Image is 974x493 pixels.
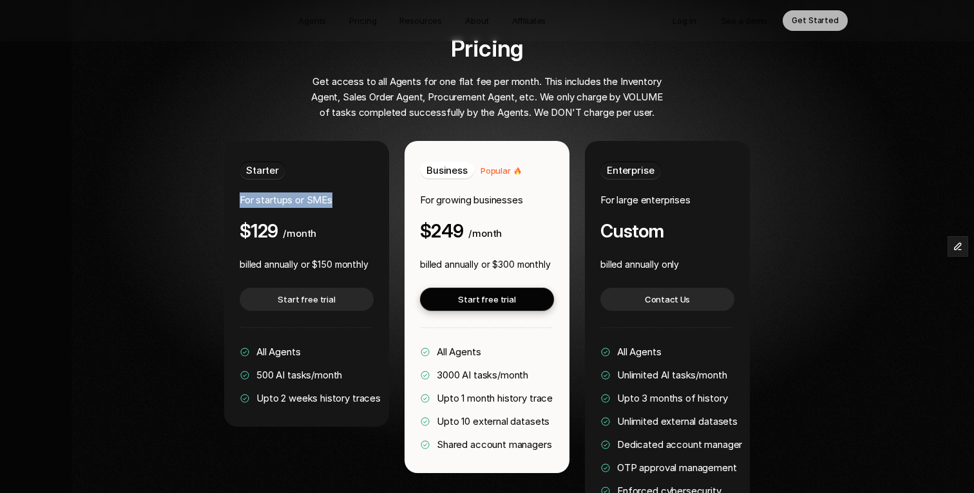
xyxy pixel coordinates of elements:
span: Upto 10 external datasets [437,415,549,427]
span: Dedicated account manager [617,438,742,451]
a: Start free trial [240,288,374,311]
span: OTP approval management [617,461,737,474]
span: Upto 3 months of history [617,392,727,404]
span: All Agents [437,346,481,358]
a: Get Started [783,10,848,31]
p: Contact Us [645,293,691,306]
span: /month [468,227,502,239]
a: Resources [392,10,450,31]
span: All Agents [617,346,662,358]
h4: Custom [600,221,664,241]
span: /month [283,227,316,239]
span: Get access to all Agents for one flat fee per month. This includes the Inventory Agent, Sales Ord... [311,75,665,118]
a: Affiliates [504,10,554,31]
a: Log in [664,10,705,31]
a: See a demo [712,10,777,31]
p: billed annually or $150 monthly [240,257,368,272]
span: Unlimited AI tasks/month [617,369,727,381]
span: All Agents [256,346,301,358]
a: Agents [291,10,334,31]
p: Agents [298,14,326,27]
p: Start free trial [278,293,336,306]
span: Upto 2 weeks history traces [256,392,381,404]
span: Starter [246,164,279,176]
h4: $129 [240,221,278,241]
p: billed annually only [600,257,679,272]
span: Shared account managers [437,438,552,451]
span: Business [426,164,468,176]
p: Get Started [792,14,839,27]
a: Pricing [341,10,384,31]
span: Enterprise [607,164,654,176]
p: Resources [399,14,442,27]
span: Popular [481,165,511,176]
a: About [457,10,496,31]
p: Start free trial [458,293,516,306]
p: See a demo [721,14,768,27]
span: Upto 1 month history trace [437,392,553,404]
p: Affiliates [512,14,546,27]
p: Pricing [349,14,376,27]
span: For large enterprises [600,194,691,206]
span: Unlimited external datasets [617,415,738,427]
button: Edit Framer Content [948,237,968,256]
p: Log in [673,14,696,27]
span: 500 AI tasks/month [256,369,342,381]
p: billed annually or $300 monthly [420,257,551,272]
span: For growing businesses [420,194,523,206]
span: For startups or SMEs [240,194,332,206]
span: 3000 AI tasks/month [437,369,528,381]
h2: Pricing [204,35,770,61]
a: Start free trial [420,288,554,311]
p: About [465,14,488,27]
h4: $249 [420,221,463,241]
a: Contact Us [600,288,734,311]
